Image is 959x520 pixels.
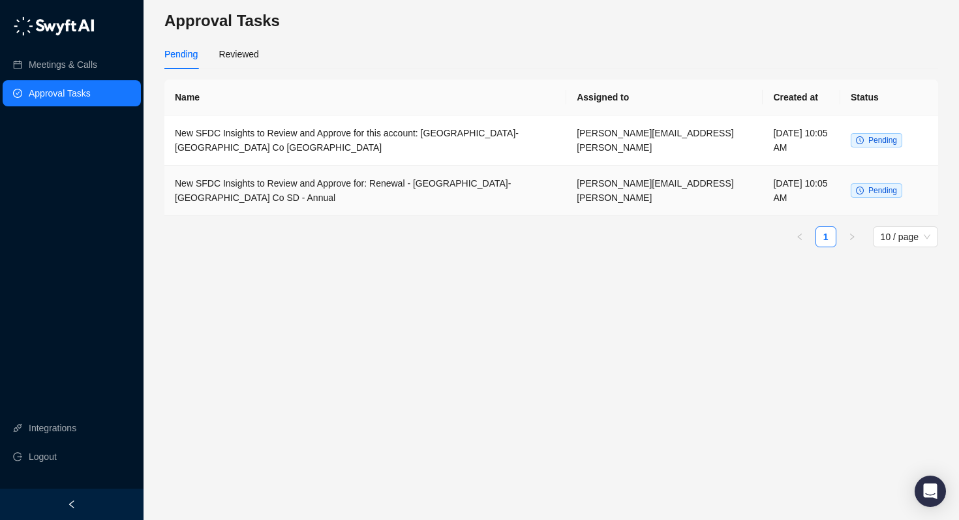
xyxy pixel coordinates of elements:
[873,226,938,247] div: Page Size
[164,80,566,115] th: Name
[164,10,938,31] h3: Approval Tasks
[29,444,57,470] span: Logout
[164,166,566,216] td: New SFDC Insights to Review and Approve for: Renewal - [GEOGRAPHIC_DATA]-[GEOGRAPHIC_DATA] Co SD ...
[868,136,897,145] span: Pending
[789,226,810,247] li: Previous Page
[566,115,763,166] td: [PERSON_NAME][EMAIL_ADDRESS][PERSON_NAME]
[566,166,763,216] td: [PERSON_NAME][EMAIL_ADDRESS][PERSON_NAME]
[915,476,946,507] div: Open Intercom Messenger
[842,226,862,247] button: right
[763,115,840,166] td: [DATE] 10:05 AM
[881,227,930,247] span: 10 / page
[815,226,836,247] li: 1
[848,233,856,241] span: right
[29,80,91,106] a: Approval Tasks
[816,227,836,247] a: 1
[13,16,95,36] img: logo-05li4sbe.png
[566,80,763,115] th: Assigned to
[842,226,862,247] li: Next Page
[789,226,810,247] button: left
[763,166,840,216] td: [DATE] 10:05 AM
[763,80,840,115] th: Created at
[67,500,76,509] span: left
[13,452,22,461] span: logout
[856,136,864,144] span: clock-circle
[164,47,198,61] div: Pending
[164,115,566,166] td: New SFDC Insights to Review and Approve for this account: [GEOGRAPHIC_DATA]-[GEOGRAPHIC_DATA] Co ...
[796,233,804,241] span: left
[868,186,897,195] span: Pending
[219,47,258,61] div: Reviewed
[856,187,864,194] span: clock-circle
[29,415,76,441] a: Integrations
[29,52,97,78] a: Meetings & Calls
[840,80,938,115] th: Status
